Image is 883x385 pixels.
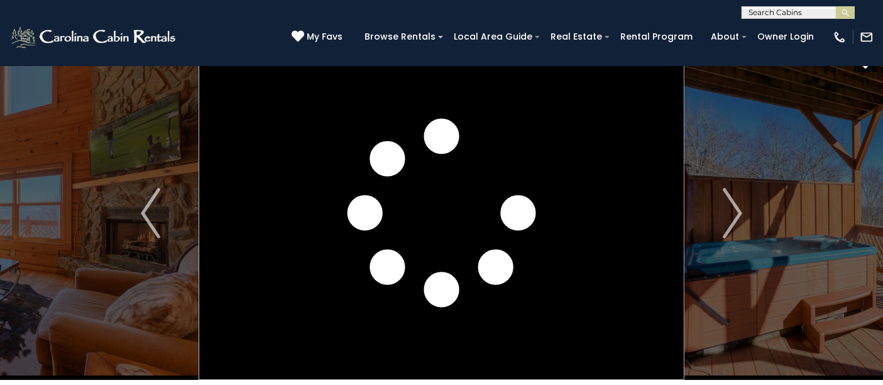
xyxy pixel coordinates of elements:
[307,30,343,43] span: My Favs
[684,47,781,380] button: Next
[358,27,442,47] a: Browse Rentals
[860,30,874,44] img: mail-regular-white.png
[292,30,346,44] a: My Favs
[833,30,847,44] img: phone-regular-white.png
[751,27,820,47] a: Owner Login
[705,27,745,47] a: About
[102,47,199,380] button: Previous
[9,25,179,50] img: White-1-2.png
[141,188,160,238] img: arrow
[447,27,539,47] a: Local Area Guide
[723,188,742,238] img: arrow
[544,27,608,47] a: Real Estate
[614,27,699,47] a: Rental Program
